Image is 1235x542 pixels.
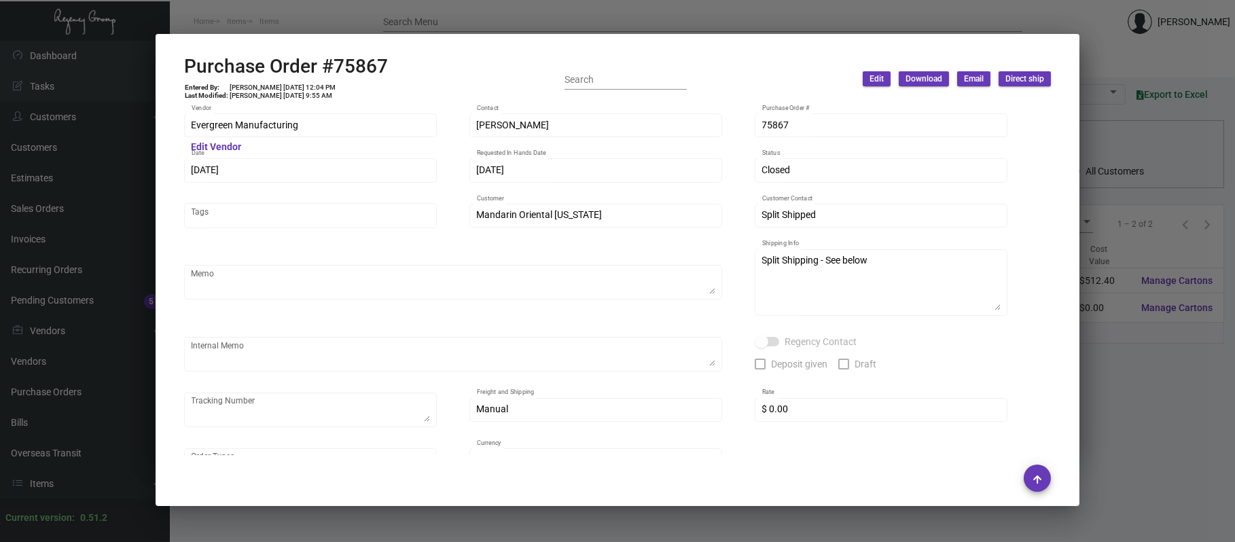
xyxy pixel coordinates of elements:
td: Last Modified: [184,92,229,100]
button: Direct ship [999,71,1051,86]
h2: Purchase Order #75867 [184,55,388,78]
span: Deposit given [771,356,827,372]
span: Edit [870,73,884,85]
span: Closed [762,164,791,175]
mat-hint: Edit Vendor [192,142,242,153]
button: Edit [863,71,891,86]
span: Manual [477,403,509,414]
span: Download [906,73,942,85]
div: Current version: [5,511,75,525]
td: [PERSON_NAME] [DATE] 12:04 PM [229,84,336,92]
span: Email [964,73,984,85]
div: 0.51.2 [80,511,107,525]
span: Regency Contact [785,333,857,350]
button: Email [957,71,990,86]
span: Direct ship [1005,73,1044,85]
button: Download [899,71,949,86]
td: Entered By: [184,84,229,92]
span: Draft [855,356,876,372]
td: [PERSON_NAME] [DATE] 9:55 AM [229,92,336,100]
